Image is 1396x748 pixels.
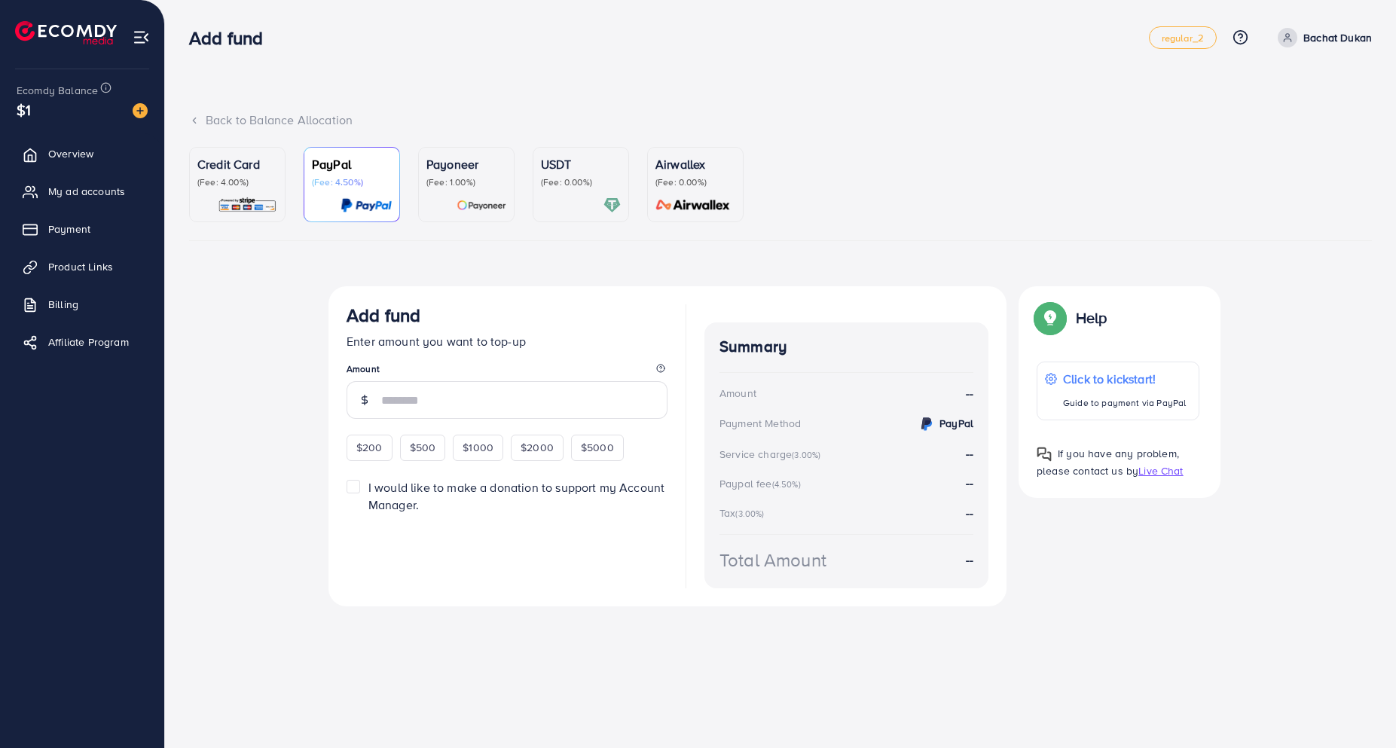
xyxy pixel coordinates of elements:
span: $1000 [463,440,493,455]
img: card [603,197,621,214]
span: Live Chat [1138,463,1183,478]
img: card [218,197,277,214]
p: (Fee: 1.00%) [426,176,506,188]
p: Help [1076,309,1107,327]
p: Credit Card [197,155,277,173]
a: Billing [11,289,153,319]
img: card [651,197,735,214]
a: Overview [11,139,153,169]
a: Affiliate Program [11,327,153,357]
div: Payment Method [719,416,801,431]
span: Ecomdy Balance [17,83,98,98]
span: Billing [48,297,78,312]
img: image [133,103,148,118]
strong: PayPal [939,416,973,431]
small: (3.00%) [792,449,820,461]
p: Enter amount you want to top-up [347,332,667,350]
div: Paypal fee [719,476,805,491]
a: Product Links [11,252,153,282]
span: $500 [410,440,436,455]
iframe: Chat [1332,680,1385,737]
p: (Fee: 0.00%) [541,176,621,188]
span: My ad accounts [48,184,125,199]
p: Payoneer [426,155,506,173]
a: My ad accounts [11,176,153,206]
a: regular_2 [1149,26,1217,49]
span: If you have any problem, please contact us by [1037,446,1179,478]
legend: Amount [347,362,667,381]
img: credit [918,415,936,433]
span: I would like to make a donation to support my Account Manager. [368,479,664,513]
img: card [457,197,506,214]
img: Popup guide [1037,304,1064,331]
p: (Fee: 4.00%) [197,176,277,188]
h3: Add fund [189,27,275,49]
div: Total Amount [719,547,826,573]
h4: Summary [719,337,973,356]
strong: -- [966,445,973,462]
span: $200 [356,440,383,455]
strong: -- [966,551,973,569]
div: Service charge [719,447,825,462]
p: USDT [541,155,621,173]
span: Product Links [48,259,113,274]
p: (Fee: 4.50%) [312,176,392,188]
div: Back to Balance Allocation [189,111,1372,129]
img: logo [15,21,117,44]
small: (3.00%) [735,508,764,520]
small: (4.50%) [772,478,801,490]
span: regular_2 [1162,33,1204,43]
span: $1 [17,99,31,121]
p: PayPal [312,155,392,173]
p: (Fee: 0.00%) [655,176,735,188]
span: $2000 [521,440,554,455]
img: Popup guide [1037,447,1052,462]
p: Airwallex [655,155,735,173]
p: Bachat Dukan [1303,29,1372,47]
span: Overview [48,146,93,161]
a: Payment [11,214,153,244]
a: Bachat Dukan [1272,28,1372,47]
strong: -- [966,505,973,521]
div: Tax [719,505,769,521]
span: Payment [48,221,90,237]
p: Click to kickstart! [1063,370,1186,388]
div: Amount [719,386,756,401]
img: card [341,197,392,214]
span: $5000 [581,440,614,455]
p: Guide to payment via PayPal [1063,394,1186,412]
h3: Add fund [347,304,420,326]
strong: -- [966,475,973,491]
span: Affiliate Program [48,334,129,350]
strong: -- [966,385,973,402]
img: menu [133,29,150,46]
